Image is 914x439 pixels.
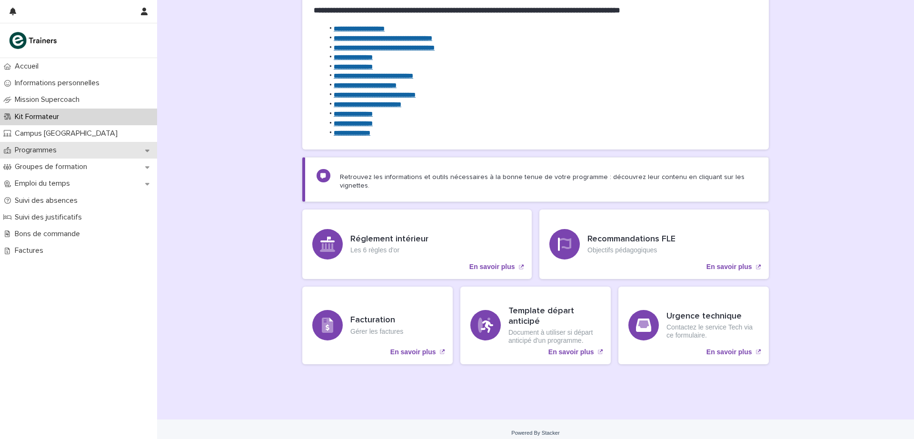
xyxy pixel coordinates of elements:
a: En savoir plus [539,210,769,279]
p: Bons de commande [11,229,88,239]
p: Contactez le service Tech via ce formulaire. [666,323,759,339]
img: K0CqGN7SDeD6s4JG8KQk [8,31,60,50]
p: En savoir plus [548,348,594,356]
p: Objectifs pédagogiques [587,246,676,254]
h3: Réglement intérieur [350,234,428,245]
h3: Urgence technique [666,311,759,322]
p: Suivi des absences [11,196,85,205]
h3: Template départ anticipé [508,306,601,327]
p: Mission Supercoach [11,95,87,104]
p: Gérer les factures [350,328,403,336]
p: Informations personnelles [11,79,107,88]
p: Suivi des justificatifs [11,213,89,222]
a: Powered By Stacker [511,430,559,436]
p: En savoir plus [469,263,515,271]
h3: Facturation [350,315,403,326]
p: Factures [11,246,51,255]
a: En savoir plus [302,210,532,279]
p: Document à utiliser si départ anticipé d'un programme. [508,329,601,345]
p: Accueil [11,62,46,71]
h3: Recommandations FLE [587,234,676,245]
p: Groupes de formation [11,162,95,171]
p: Les 6 règles d'or [350,246,428,254]
p: En savoir plus [706,263,752,271]
p: Programmes [11,146,64,155]
p: Emploi du temps [11,179,78,188]
p: Retrouvez les informations et outils nécessaires à la bonne tenue de votre programme : découvrez ... [340,173,757,190]
a: En savoir plus [460,287,611,364]
p: En savoir plus [706,348,752,356]
p: En savoir plus [390,348,436,356]
p: Campus [GEOGRAPHIC_DATA] [11,129,125,138]
p: Kit Formateur [11,112,67,121]
a: En savoir plus [302,287,453,364]
a: En savoir plus [618,287,769,364]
